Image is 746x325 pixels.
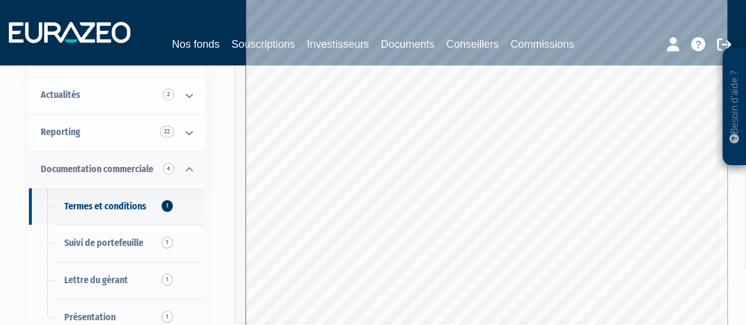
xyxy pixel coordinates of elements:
[64,274,128,285] span: Lettre du gérant
[41,163,153,175] span: Documentation commerciale
[64,201,146,212] span: Termes et conditions
[172,36,219,52] a: Nos fonds
[9,22,130,43] img: 1732889491-logotype_eurazeo_blanc_rvb.png
[64,311,116,323] span: Présentation
[163,163,174,175] span: 4
[162,274,173,285] span: 1
[231,36,295,52] a: Souscriptions
[64,237,143,248] span: Suivi de portefeuille
[29,114,205,151] a: Reporting 22
[29,225,205,262] a: Suivi de portefeuille1
[728,54,741,160] p: Besoin d'aide ?
[162,237,173,248] span: 1
[162,200,173,212] span: 1
[160,126,174,137] span: 22
[41,89,80,100] span: Actualités
[162,311,173,323] span: 1
[29,188,205,225] a: Termes et conditions1
[41,126,80,137] span: Reporting
[29,77,205,114] a: Actualités 2
[29,262,205,299] a: Lettre du gérant1
[29,151,205,188] a: Documentation commerciale 4
[163,88,174,100] span: 2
